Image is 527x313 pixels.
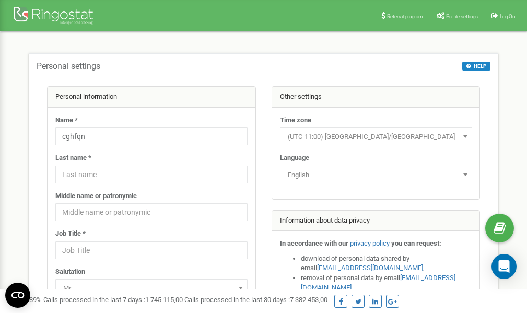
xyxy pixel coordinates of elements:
[387,14,423,19] span: Referral program
[145,296,183,304] u: 1 745 115,00
[301,254,472,273] li: download of personal data shared by email ,
[55,191,137,201] label: Middle name or patronymic
[55,229,86,239] label: Job Title *
[55,115,78,125] label: Name *
[59,281,244,296] span: Mr.
[284,168,469,182] span: English
[55,153,91,163] label: Last name *
[55,203,248,221] input: Middle name or patronymic
[301,273,472,293] li: removal of personal data by email ,
[462,62,490,71] button: HELP
[391,239,441,247] strong: you can request:
[290,296,327,304] u: 7 382 453,00
[280,153,309,163] label: Language
[491,254,517,279] div: Open Intercom Messenger
[55,166,248,183] input: Last name
[43,296,183,304] span: Calls processed in the last 7 days :
[55,279,248,297] span: Mr.
[55,241,248,259] input: Job Title
[48,87,255,108] div: Personal information
[350,239,390,247] a: privacy policy
[37,62,100,71] h5: Personal settings
[500,14,517,19] span: Log Out
[272,87,480,108] div: Other settings
[184,296,327,304] span: Calls processed in the last 30 days :
[280,166,472,183] span: English
[55,267,85,277] label: Salutation
[272,211,480,231] div: Information about data privacy
[55,127,248,145] input: Name
[280,115,311,125] label: Time zone
[317,264,423,272] a: [EMAIL_ADDRESS][DOMAIN_NAME]
[280,127,472,145] span: (UTC-11:00) Pacific/Midway
[446,14,478,19] span: Profile settings
[284,130,469,144] span: (UTC-11:00) Pacific/Midway
[280,239,348,247] strong: In accordance with our
[5,283,30,308] button: Open CMP widget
